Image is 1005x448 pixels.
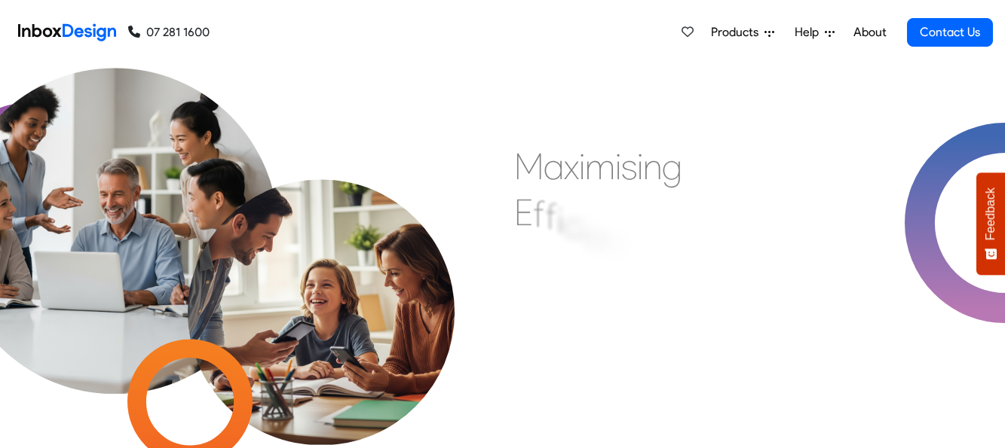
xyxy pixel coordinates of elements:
[662,144,682,189] div: g
[637,144,643,189] div: i
[615,144,621,189] div: i
[581,207,587,252] div: i
[564,144,579,189] div: x
[984,187,997,240] span: Feedback
[643,144,662,189] div: n
[705,17,780,47] a: Products
[585,144,615,189] div: m
[621,144,637,189] div: s
[545,194,557,239] div: f
[514,144,880,370] div: Maximising Efficient & Engagement, Connecting Schools, Families, and Students.
[514,190,533,235] div: E
[789,17,841,47] a: Help
[711,23,764,41] span: Products
[606,221,625,266] div: n
[795,23,825,41] span: Help
[563,202,581,247] div: c
[579,144,585,189] div: i
[128,23,210,41] a: 07 281 1600
[544,144,564,189] div: a
[849,17,890,47] a: About
[625,228,636,273] div: t
[976,172,1005,275] button: Feedback - Show survey
[155,113,488,446] img: parents_with_child.png
[557,197,563,242] div: i
[514,144,544,189] div: M
[907,18,993,47] a: Contact Us
[587,213,606,258] div: e
[533,191,545,236] div: f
